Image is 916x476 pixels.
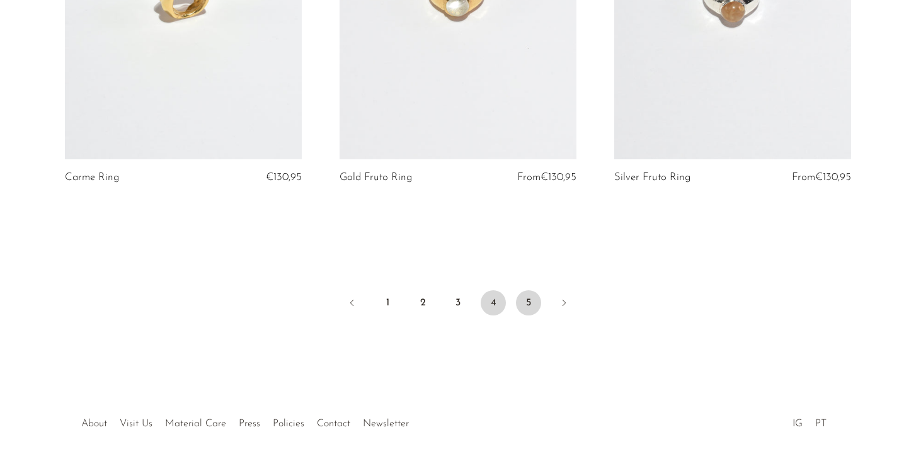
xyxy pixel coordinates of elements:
[340,172,412,183] a: Gold Fruto Ring
[239,419,260,429] a: Press
[541,172,576,183] span: €130,95
[65,172,119,183] a: Carme Ring
[481,290,506,315] span: 4
[445,290,471,315] a: 3
[120,419,152,429] a: Visit Us
[786,409,833,433] ul: Social Medias
[815,172,851,183] span: €130,95
[81,419,107,429] a: About
[614,172,690,183] a: Silver Fruto Ring
[793,419,803,429] a: IG
[165,419,226,429] a: Material Care
[317,419,350,429] a: Contact
[787,172,851,183] div: From
[410,290,435,315] a: 2
[815,419,827,429] a: PT
[516,290,541,315] a: 5
[266,172,302,183] span: €130,95
[340,290,365,318] a: Previous
[513,172,576,183] div: From
[551,290,576,318] a: Next
[273,419,304,429] a: Policies
[75,409,415,433] ul: Quick links
[375,290,400,315] a: 1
